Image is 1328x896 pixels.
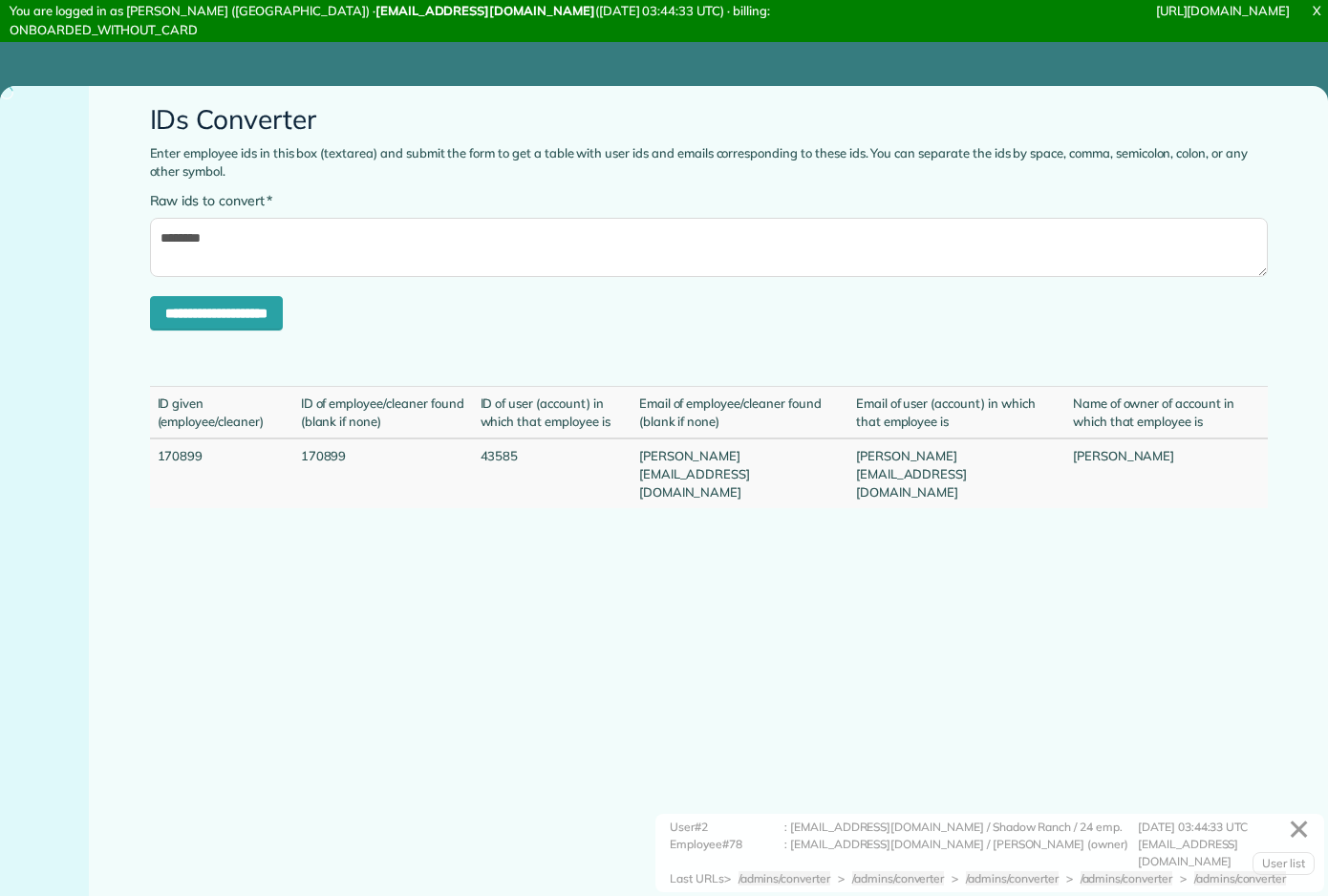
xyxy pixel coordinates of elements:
div: : [EMAIL_ADDRESS][DOMAIN_NAME] / Shadow Ranch / 24 emp. [784,819,1138,836]
td: Email of user (account) in which that employee is [848,387,1065,439]
span: /admins/converter [852,871,944,885]
td: Email of employee/cleaner found (blank if none) [632,387,848,439]
td: 43585 [473,438,632,508]
h2: IDs Converter [150,105,1268,135]
span: /admins/converter [1194,871,1286,885]
div: : [EMAIL_ADDRESS][DOMAIN_NAME] / [PERSON_NAME] (owner) [784,836,1138,870]
div: [EMAIL_ADDRESS][DOMAIN_NAME] [1138,836,1310,870]
strong: [EMAIL_ADDRESS][DOMAIN_NAME] [375,3,595,18]
a: [URL][DOMAIN_NAME] [1156,3,1290,18]
td: [PERSON_NAME] [1065,438,1268,508]
span: /admins/converter [966,871,1058,885]
div: User#2 [670,819,784,836]
span: /admins/converter [739,871,830,885]
a: User list [1253,852,1315,875]
td: [PERSON_NAME][EMAIL_ADDRESS][DOMAIN_NAME] [848,438,1065,508]
td: 170899 [150,438,293,508]
td: ID of employee/cleaner found (blank if none) [293,387,473,439]
td: ID given (employee/cleaner) [150,387,293,439]
div: > > > > > [724,870,1295,887]
div: Last URLs [670,870,724,887]
span: /admins/converter [1081,871,1172,885]
div: [DATE] 03:44:33 UTC [1138,819,1310,836]
p: Enter employee ids in this box (textarea) and submit the form to get a table with user ids and em... [150,144,1268,181]
td: ID of user (account) in which that employee is [473,387,632,439]
td: 170899 [293,438,473,508]
td: Name of owner of account in which that employee is [1065,387,1268,439]
label: Raw ids to convert [150,191,273,210]
a: ✕ [1278,806,1319,853]
td: [PERSON_NAME][EMAIL_ADDRESS][DOMAIN_NAME] [632,438,848,508]
div: Employee#78 [670,836,784,870]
